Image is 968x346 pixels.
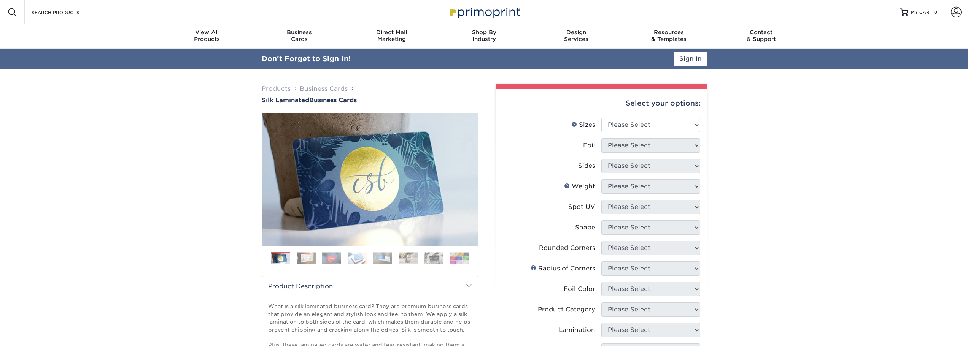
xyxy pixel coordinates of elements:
span: View All [161,29,253,36]
div: Weight [564,182,595,191]
div: Industry [438,29,530,43]
div: & Templates [623,29,715,43]
div: Don't Forget to Sign In! [262,54,351,64]
div: Foil [583,141,595,150]
div: Foil Color [564,284,595,294]
img: Business Cards 08 [450,252,469,264]
img: Silk Laminated 01 [262,71,478,288]
h2: Product Description [262,276,478,296]
div: Services [530,29,623,43]
a: Contact& Support [715,24,807,49]
div: & Support [715,29,807,43]
a: Silk LaminatedBusiness Cards [262,96,478,104]
img: Business Cards 05 [373,252,392,264]
span: 0 [934,9,938,15]
img: Business Cards 02 [297,252,316,264]
span: Business [253,29,345,36]
h1: Business Cards [262,96,478,104]
img: Business Cards 07 [424,252,443,264]
div: Products [161,29,253,43]
a: Direct MailMarketing [345,24,438,49]
span: MY CART [911,9,933,16]
div: Select your options: [502,89,701,118]
img: Business Cards 06 [399,252,418,264]
a: Sign In [674,52,707,66]
img: Business Cards 01 [271,249,290,268]
div: Product Category [538,305,595,314]
div: Sides [578,161,595,171]
img: Business Cards 04 [348,252,367,264]
img: Business Cards 03 [322,252,341,264]
span: Resources [623,29,715,36]
a: Business Cards [300,85,348,92]
div: Cards [253,29,345,43]
a: DesignServices [530,24,623,49]
input: SEARCH PRODUCTS..... [31,8,105,17]
a: BusinessCards [253,24,345,49]
a: View AllProducts [161,24,253,49]
a: Products [262,85,291,92]
a: Resources& Templates [623,24,715,49]
div: Shape [575,223,595,232]
div: Spot UV [568,202,595,212]
span: Shop By [438,29,530,36]
div: Lamination [559,325,595,335]
div: Radius of Corners [531,264,595,273]
span: Design [530,29,623,36]
img: Primoprint [446,4,522,20]
a: Shop ByIndustry [438,24,530,49]
span: Contact [715,29,807,36]
span: Silk Laminated [262,96,309,104]
div: Rounded Corners [539,243,595,253]
span: Direct Mail [345,29,438,36]
div: Marketing [345,29,438,43]
div: Sizes [571,120,595,130]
